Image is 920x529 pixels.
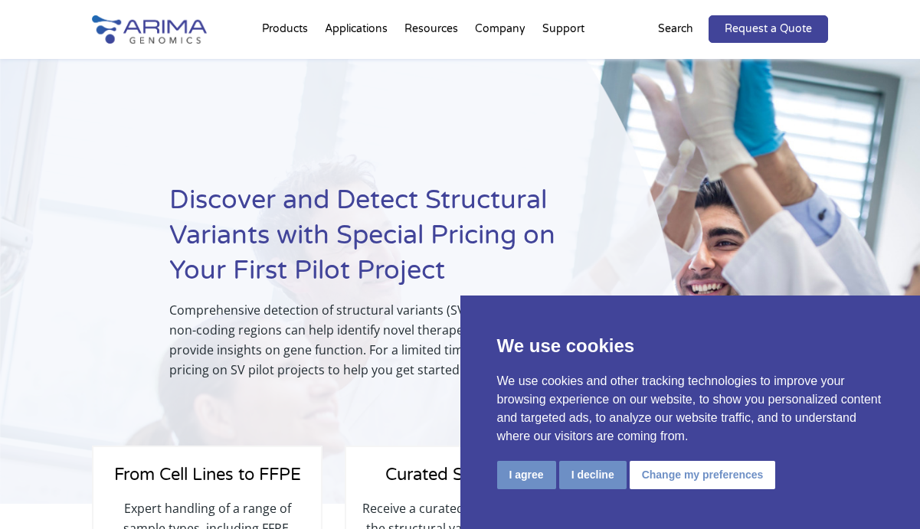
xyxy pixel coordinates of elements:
button: I agree [497,461,556,489]
p: We use cookies and other tracking technologies to improve your browsing experience on our website... [497,372,884,446]
p: We use cookies [497,332,884,360]
button: I decline [559,461,627,489]
button: Change my preferences [630,461,776,489]
a: Request a Quote [709,15,828,43]
span: From Cell Lines to FFPE [114,465,301,485]
p: Search [658,19,693,39]
span: Curated SV Report [385,465,534,485]
p: Comprehensive detection of structural variants (SVs) in both coding and non-coding regions can he... [169,300,601,392]
h1: Discover and Detect Structural Variants with Special Pricing on Your First Pilot Project [169,183,601,300]
img: Arima-Genomics-logo [92,15,207,44]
